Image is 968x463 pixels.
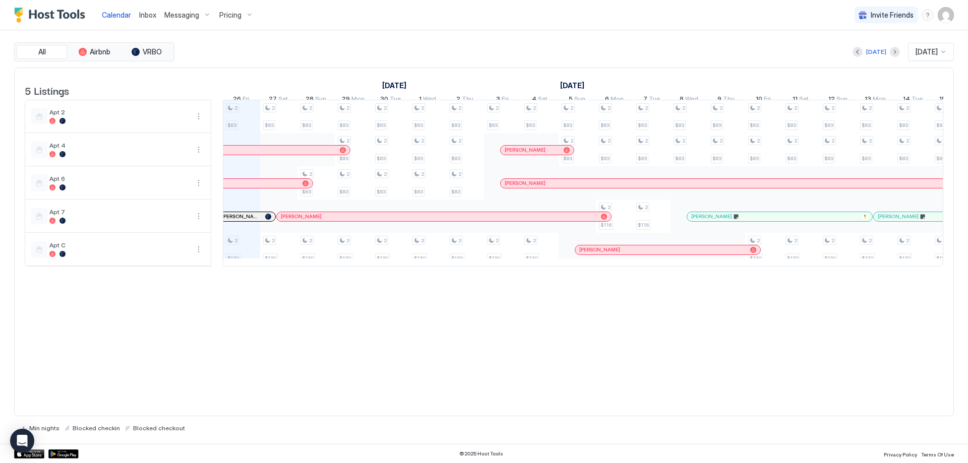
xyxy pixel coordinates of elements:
[682,105,685,111] span: 2
[643,95,647,105] span: 7
[384,171,387,177] span: 2
[608,204,611,211] span: 2
[339,122,348,128] span: $83
[505,180,546,186] span: [PERSON_NAME]
[675,155,684,162] span: $83
[278,95,288,105] span: Sat
[496,105,499,111] span: 2
[936,155,945,162] span: $83
[831,138,834,144] span: 2
[102,10,131,20] a: Calendar
[563,155,572,162] span: $83
[873,95,886,105] span: Mon
[641,93,662,107] a: October 7, 2025
[390,95,401,105] span: Tue
[638,122,647,128] span: $83
[458,138,461,144] span: 2
[193,110,205,122] div: menu
[243,95,250,105] span: Fri
[715,93,737,107] a: October 9, 2025
[608,105,611,111] span: 2
[303,93,329,107] a: September 28, 2025
[49,241,189,249] span: Apt C
[193,144,205,156] div: menu
[862,155,871,162] span: $83
[272,237,275,244] span: 2
[719,105,722,111] span: 2
[824,122,833,128] span: $83
[865,46,888,58] button: [DATE]
[377,155,386,162] span: $83
[558,78,587,93] a: October 1, 2025
[309,171,312,177] span: 2
[862,93,888,107] a: October 13, 2025
[836,95,848,105] span: Sun
[899,255,911,261] span: $130
[315,95,326,105] span: Sun
[102,11,131,19] span: Calendar
[14,8,90,23] a: Host Tools Logo
[884,448,917,459] a: Privacy Policy
[346,237,349,244] span: 2
[454,93,476,107] a: October 2, 2025
[936,122,945,128] span: $83
[73,424,120,432] span: Blocked checkin
[462,95,473,105] span: Thu
[49,175,189,182] span: Apt 6
[712,122,721,128] span: $83
[871,11,914,20] span: Invite Friends
[570,105,573,111] span: 2
[691,213,732,220] span: [PERSON_NAME]
[865,95,871,105] span: 13
[49,142,189,149] span: Apt 4
[750,122,759,128] span: $83
[869,237,872,244] span: 2
[459,450,503,457] span: © 2025 Host Tools
[17,45,67,59] button: All
[451,188,460,195] span: $83
[380,78,409,93] a: September 11, 2025
[824,155,833,162] span: $83
[29,424,59,432] span: Min nights
[563,122,572,128] span: $83
[757,237,760,244] span: 2
[764,95,771,105] span: Fri
[309,237,312,244] span: 2
[423,95,436,105] span: Wed
[377,255,388,261] span: $130
[193,210,205,222] div: menu
[14,449,44,458] a: App Store
[451,122,460,128] span: $83
[496,95,500,105] span: 3
[677,93,701,107] a: October 8, 2025
[529,93,550,107] a: October 4, 2025
[574,95,585,105] span: Sun
[489,122,498,128] span: $83
[787,255,799,261] span: $130
[526,122,535,128] span: $83
[139,11,156,19] span: Inbox
[281,213,322,220] span: [PERSON_NAME]
[266,93,290,107] a: September 27, 2025
[265,255,276,261] span: $130
[351,95,365,105] span: Mon
[233,95,241,105] span: 26
[339,255,351,261] span: $130
[906,237,909,244] span: 2
[532,95,536,105] span: 4
[419,95,421,105] span: 1
[122,45,172,59] button: VRBO
[421,138,424,144] span: 2
[638,222,649,228] span: $116
[302,122,311,128] span: $83
[916,47,938,56] span: [DATE]
[339,155,348,162] span: $83
[899,122,908,128] span: $83
[853,47,863,57] button: Previous month
[899,155,908,162] span: $83
[600,222,612,228] span: $116
[302,188,311,195] span: $83
[48,449,79,458] div: Google Play Store
[346,171,349,177] span: 2
[649,95,660,105] span: Tue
